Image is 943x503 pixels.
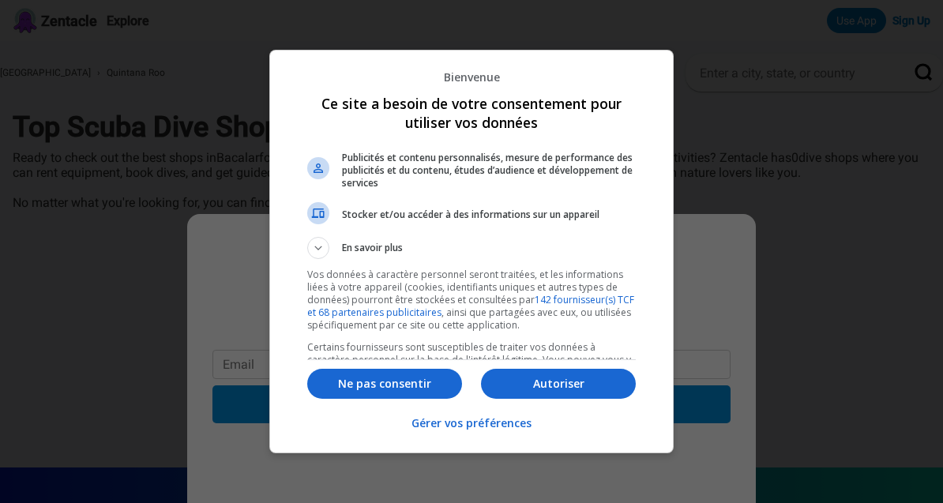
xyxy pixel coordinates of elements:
[307,293,634,319] a: 142 fournisseur(s) TCF et 68 partenaires publicitaires
[342,241,403,259] span: En savoir plus
[342,152,636,190] span: Publicités et contenu personnalisés, mesure de performance des publicités et du contenu, études d...
[307,341,636,404] p: Certains fournisseurs sont susceptibles de traiter vos données à caractère personnel sur la base ...
[411,407,532,441] button: Gérer vos préférences
[269,50,674,454] div: Ce site a besoin de votre consentement pour utiliser vos données
[307,268,636,332] p: Vos données à caractère personnel seront traitées, et les informations liées à votre appareil (co...
[307,94,636,132] h1: Ce site a besoin de votre consentement pour utiliser vos données
[307,369,462,399] button: Ne pas consentir
[307,376,462,392] p: Ne pas consentir
[307,69,636,84] p: Bienvenue
[411,415,532,431] p: Gérer vos préférences
[307,237,636,259] button: En savoir plus
[342,208,636,221] span: Stocker et/ou accéder à des informations sur un appareil
[481,376,636,392] p: Autoriser
[481,369,636,399] button: Autoriser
